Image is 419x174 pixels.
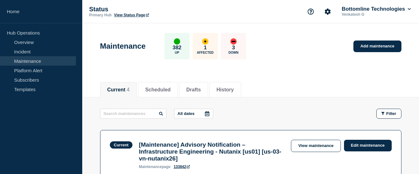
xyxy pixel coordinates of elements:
button: Filter [376,109,401,119]
button: Bottomline Technologies [341,6,412,12]
button: History [217,87,234,93]
p: Venkatesh G [341,12,406,17]
button: Account settings [321,5,334,18]
div: down [230,38,237,45]
span: maintenance [139,165,162,169]
p: Status [89,6,215,13]
input: Search maintenances [100,109,167,119]
p: 1 [204,45,207,51]
button: Drafts [186,87,201,93]
button: Scheduled [145,87,171,93]
button: All dates [174,109,213,119]
p: Primary Hub [89,13,111,17]
div: Current [114,143,129,147]
a: View Status Page [114,13,149,17]
button: Support [304,5,317,18]
p: 3 [232,45,235,51]
button: Current 4 [107,87,130,93]
div: affected [202,38,208,45]
h3: [Maintenance] Advisory Notification – Infrastructure Engineering - Nutanix [us01] [us-03-vn-nutan... [139,141,285,162]
p: 382 [173,45,181,51]
p: Affected [197,51,213,54]
a: Edit maintenance [344,140,392,151]
p: Down [228,51,239,54]
h1: Maintenance [100,42,146,51]
a: View maintenance [291,140,341,152]
p: Up [175,51,179,54]
span: Filter [386,111,396,116]
div: up [174,38,180,45]
a: 133842 [174,165,190,169]
span: 4 [127,87,130,92]
a: Add maintenance [353,41,401,52]
p: All dates [178,111,195,116]
p: page [139,165,170,169]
